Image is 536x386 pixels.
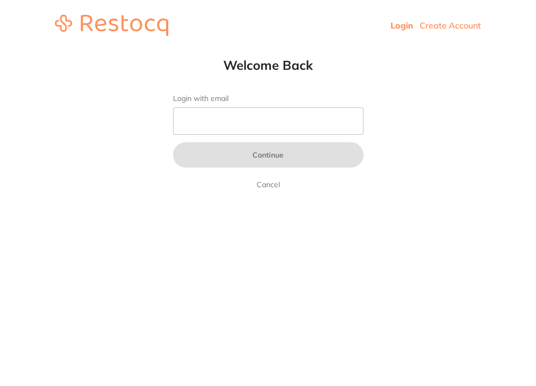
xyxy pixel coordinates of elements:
[255,178,282,191] a: Cancel
[152,57,385,73] h1: Welcome Back
[420,20,481,31] a: Create Account
[55,15,168,36] img: restocq_logo.svg
[173,94,364,103] label: Login with email
[173,142,364,168] button: Continue
[390,20,413,31] a: Login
